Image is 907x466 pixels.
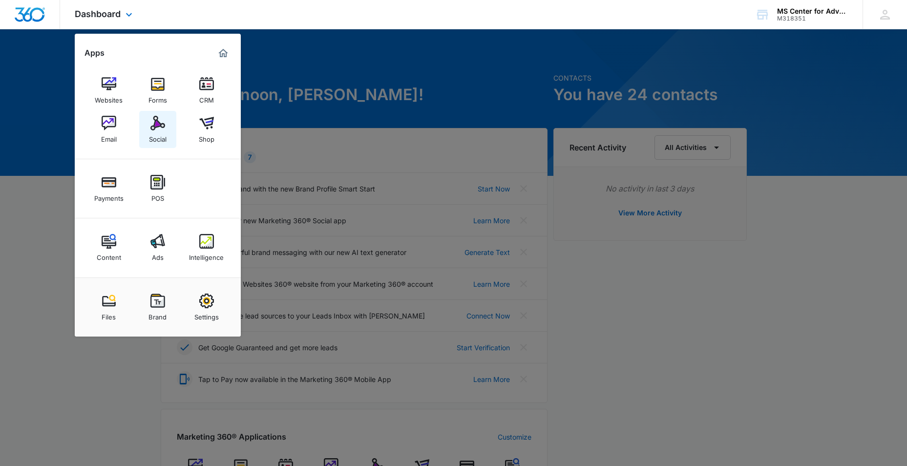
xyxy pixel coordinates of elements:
div: Ads [152,249,164,261]
a: Intelligence [188,229,225,266]
a: Marketing 360® Dashboard [215,45,231,61]
div: Email [101,130,117,143]
a: Files [90,289,127,326]
div: Forms [148,91,167,104]
div: Websites [95,91,123,104]
a: Social [139,111,176,148]
div: Payments [94,190,124,202]
a: Settings [188,289,225,326]
div: Social [149,130,167,143]
a: POS [139,170,176,207]
h2: Apps [84,48,105,58]
a: Forms [139,72,176,109]
div: CRM [199,91,214,104]
div: Files [102,308,116,321]
a: Websites [90,72,127,109]
span: Dashboard [75,9,121,19]
div: account name [777,7,848,15]
div: Settings [194,308,219,321]
div: Shop [199,130,214,143]
div: Content [97,249,121,261]
div: account id [777,15,848,22]
div: POS [151,190,164,202]
a: Brand [139,289,176,326]
div: Brand [148,308,167,321]
div: Intelligence [189,249,224,261]
a: CRM [188,72,225,109]
a: Content [90,229,127,266]
a: Ads [139,229,176,266]
a: Payments [90,170,127,207]
a: Email [90,111,127,148]
a: Shop [188,111,225,148]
